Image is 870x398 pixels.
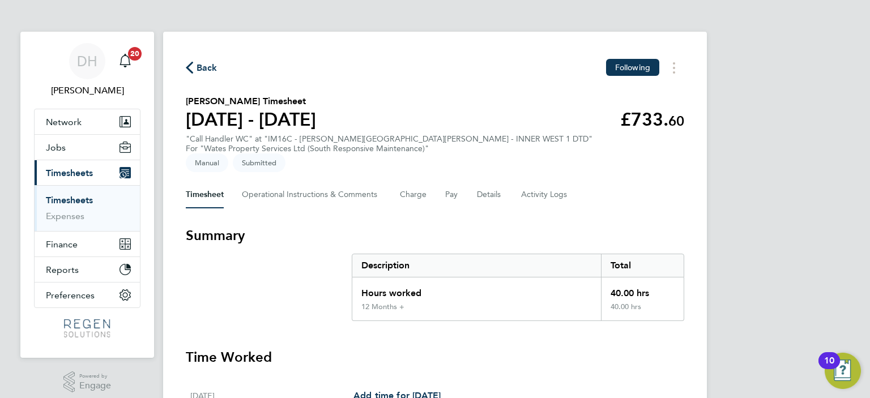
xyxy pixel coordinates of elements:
[620,109,684,130] app-decimal: £733.
[35,160,140,185] button: Timesheets
[668,113,684,129] span: 60
[46,117,82,127] span: Network
[186,134,592,153] div: "Call Handler WC" at "IM16C - [PERSON_NAME][GEOGRAPHIC_DATA][PERSON_NAME] - INNER WEST 1 DTD"
[352,277,601,302] div: Hours worked
[233,153,285,172] span: This timesheet is Submitted.
[400,181,427,208] button: Charge
[46,211,84,221] a: Expenses
[825,353,861,389] button: Open Resource Center, 10 new notifications
[63,371,112,393] a: Powered byEngage
[128,47,142,61] span: 20
[186,153,228,172] span: This timesheet was manually created.
[34,319,140,337] a: Go to home page
[114,43,137,79] a: 20
[46,195,93,206] a: Timesheets
[361,302,404,311] div: 12 Months +
[186,108,316,131] h1: [DATE] - [DATE]
[664,59,684,76] button: Timesheets Menu
[34,84,140,97] span: Darren Hartman
[35,283,140,307] button: Preferences
[521,181,569,208] button: Activity Logs
[615,62,650,72] span: Following
[186,226,684,245] h3: Summary
[64,319,110,337] img: regensolutions-logo-retina.png
[186,95,316,108] h2: [PERSON_NAME] Timesheet
[352,254,601,277] div: Description
[20,32,154,358] nav: Main navigation
[606,59,659,76] button: Following
[35,185,140,231] div: Timesheets
[601,302,684,320] div: 40.00 hrs
[601,254,684,277] div: Total
[186,144,592,153] div: For "Wates Property Services Ltd (South Responsive Maintenance)"
[197,61,217,75] span: Back
[186,181,224,208] button: Timesheet
[824,361,834,375] div: 10
[242,181,382,208] button: Operational Instructions & Comments
[352,254,684,321] div: Summary
[35,109,140,134] button: Network
[477,181,503,208] button: Details
[79,371,111,381] span: Powered by
[445,181,459,208] button: Pay
[186,61,217,75] button: Back
[35,135,140,160] button: Jobs
[46,290,95,301] span: Preferences
[46,142,66,153] span: Jobs
[186,348,684,366] h3: Time Worked
[77,54,97,69] span: DH
[46,264,79,275] span: Reports
[601,277,684,302] div: 40.00 hrs
[79,381,111,391] span: Engage
[46,239,78,250] span: Finance
[35,257,140,282] button: Reports
[34,43,140,97] a: DH[PERSON_NAME]
[46,168,93,178] span: Timesheets
[35,232,140,256] button: Finance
